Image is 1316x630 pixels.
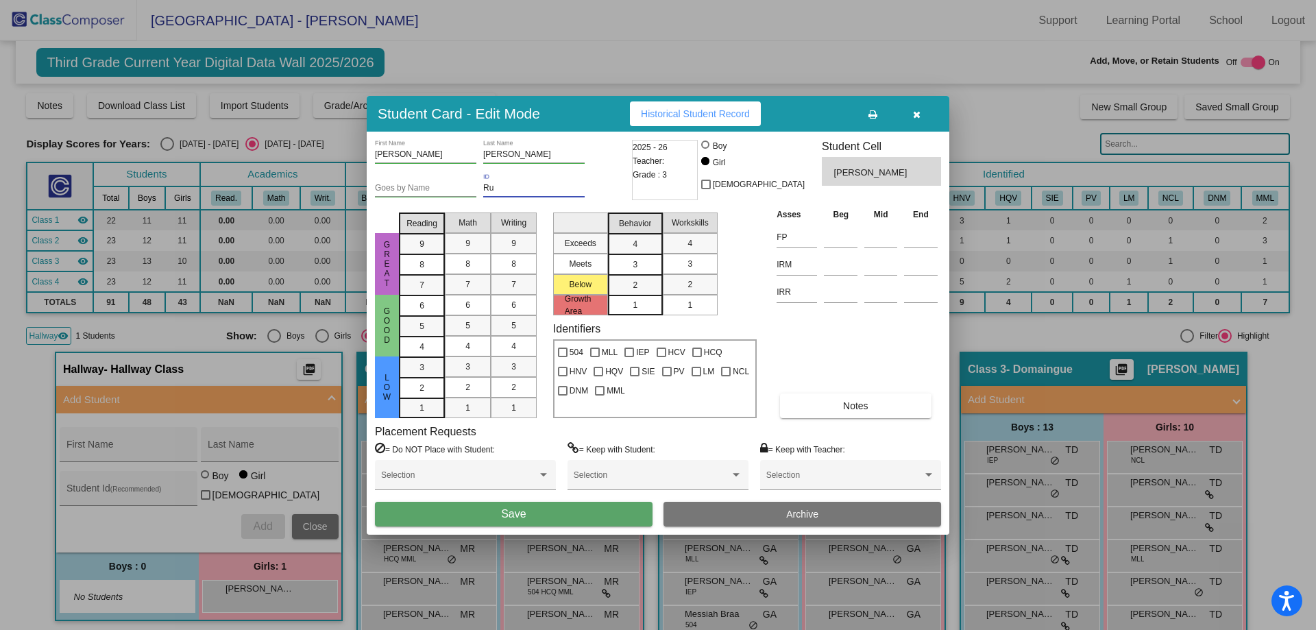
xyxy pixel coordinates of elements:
span: DNM [570,383,588,399]
input: assessment [777,282,817,302]
span: Behavior [619,217,651,230]
span: LOW [381,373,393,402]
span: 2 [687,278,692,291]
span: 1 [687,299,692,311]
span: LM [703,363,715,380]
h3: Student Card - Edit Mode [378,105,540,122]
span: 4 [511,340,516,352]
span: Save [501,508,526,520]
span: 4 [633,238,637,250]
span: [PERSON_NAME] [833,166,910,180]
label: Identifiers [553,322,600,335]
span: IEP [636,344,649,361]
span: 9 [511,237,516,250]
th: Asses [773,207,820,222]
span: great [381,240,393,288]
span: 1 [633,299,637,311]
span: 7 [511,278,516,291]
span: 1 [511,402,516,414]
label: = Keep with Teacher: [760,442,845,456]
span: 3 [633,258,637,271]
span: MML [607,383,625,399]
span: Reading [406,217,437,230]
span: 1 [419,402,424,414]
button: Notes [780,393,931,418]
span: HQV [605,363,623,380]
span: NCL [733,363,749,380]
span: Archive [786,509,818,520]
span: 5 [465,319,470,332]
span: Teacher: [633,154,664,168]
label: = Do NOT Place with Student: [375,442,495,456]
input: assessment [777,227,817,247]
span: PV [674,363,685,380]
span: 4 [465,340,470,352]
span: SIE [642,363,655,380]
span: Notes [843,400,868,411]
span: 4 [419,341,424,353]
span: Math [459,217,477,229]
span: 5 [419,320,424,332]
span: 1 [465,402,470,414]
button: Archive [663,502,941,526]
span: 6 [511,299,516,311]
label: = Keep with Student: [568,442,655,456]
span: Grade : 3 [633,168,667,182]
span: 3 [465,361,470,373]
span: 9 [419,238,424,250]
div: Boy [712,140,727,152]
span: 4 [687,237,692,250]
span: 8 [511,258,516,270]
span: 9 [465,237,470,250]
th: Mid [861,207,901,222]
span: HNV [570,363,587,380]
span: 8 [419,258,424,271]
span: 8 [465,258,470,270]
th: End [901,207,941,222]
span: 7 [465,278,470,291]
span: Workskills [672,217,709,229]
span: 504 [570,344,583,361]
span: 6 [419,300,424,312]
div: Girl [712,156,726,169]
h3: Student Cell [822,140,941,153]
span: 3 [687,258,692,270]
span: 2 [633,279,637,291]
span: 2025 - 26 [633,141,668,154]
span: Good [381,306,393,345]
input: Enter ID [483,184,585,193]
span: 2 [419,382,424,394]
span: Writing [501,217,526,229]
span: MLL [602,344,618,361]
input: goes by name [375,184,476,193]
span: 6 [465,299,470,311]
label: Placement Requests [375,425,476,438]
input: assessment [777,254,817,275]
button: Save [375,502,653,526]
span: HCQ [704,344,722,361]
button: Historical Student Record [630,101,761,126]
span: 3 [419,361,424,374]
span: [DEMOGRAPHIC_DATA] [713,176,805,193]
span: Historical Student Record [641,108,750,119]
span: 5 [511,319,516,332]
span: HCV [668,344,685,361]
span: 3 [511,361,516,373]
th: Beg [820,207,861,222]
span: 2 [465,381,470,393]
span: 7 [419,279,424,291]
span: 2 [511,381,516,393]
